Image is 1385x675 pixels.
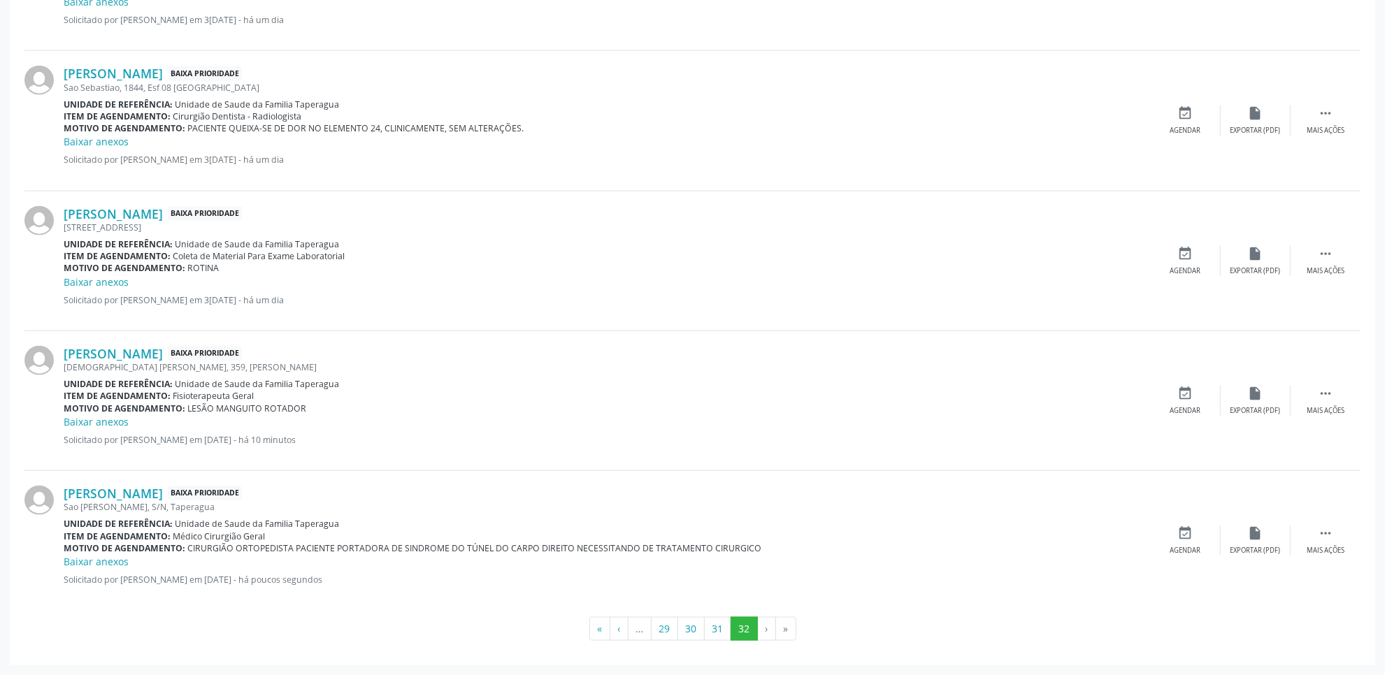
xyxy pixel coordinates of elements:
span: Baixa Prioridade [168,66,242,81]
div: Exportar (PDF) [1230,266,1281,276]
button: Go to page 32 [731,617,758,641]
i: event_available [1178,106,1193,121]
a: [PERSON_NAME] [64,66,163,81]
button: Go to page 30 [677,617,705,641]
img: img [24,206,54,235]
a: [PERSON_NAME] [64,486,163,501]
i: event_available [1178,386,1193,401]
div: Exportar (PDF) [1230,126,1281,136]
i: insert_drive_file [1248,525,1263,541]
div: Mais ações [1307,546,1344,556]
i: event_available [1178,246,1193,261]
b: Unidade de referência: [64,99,173,110]
p: Solicitado por [PERSON_NAME] em [DATE] - há poucos segundos [64,574,1151,586]
a: Baixar anexos [64,275,129,289]
span: CIRURGIÃO ORTOPEDISTA PACIENTE PORTADORA DE SINDROME DO TÚNEL DO CARPO DIREITO NECESSITANDO DE TR... [188,542,762,554]
div: Agendar [1170,406,1201,416]
i: insert_drive_file [1248,106,1263,121]
span: PACIENTE QUEIXA-SE DE DOR NO ELEMENTO 24, CLINICAMENTE, SEM ALTERAÇÕES. [188,122,524,134]
span: Unidade de Saude da Familia Taperagua [175,518,340,530]
span: Médico Cirurgião Geral [173,530,266,542]
span: Baixa Prioridade [168,206,242,221]
img: img [24,486,54,515]
b: Motivo de agendamento: [64,122,185,134]
b: Motivo de agendamento: [64,262,185,274]
div: Sao [PERSON_NAME], S/N, Taperagua [64,501,1151,513]
span: Fisioterapeuta Geral [173,390,254,402]
button: Go to page 31 [704,617,731,641]
b: Item de agendamento: [64,390,171,402]
b: Unidade de referência: [64,518,173,530]
img: img [24,346,54,375]
b: Item de agendamento: [64,250,171,262]
div: Mais ações [1307,126,1344,136]
div: Mais ações [1307,406,1344,416]
a: Baixar anexos [64,415,129,428]
span: Coleta de Material Para Exame Laboratorial [173,250,345,262]
b: Item de agendamento: [64,530,171,542]
a: Baixar anexos [64,555,129,568]
b: Item de agendamento: [64,110,171,122]
p: Solicitado por [PERSON_NAME] em [DATE] - há 10 minutos [64,434,1151,446]
div: Exportar (PDF) [1230,406,1281,416]
i: insert_drive_file [1248,386,1263,401]
p: Solicitado por [PERSON_NAME] em 3[DATE] - há um dia [64,294,1151,306]
span: Baixa Prioridade [168,347,242,361]
span: Unidade de Saude da Familia Taperagua [175,99,340,110]
b: Unidade de referência: [64,378,173,390]
span: Unidade de Saude da Familia Taperagua [175,378,340,390]
i:  [1318,246,1333,261]
p: Solicitado por [PERSON_NAME] em 3[DATE] - há um dia [64,154,1151,166]
div: Sao Sebastiao, 1844, Esf 08 [GEOGRAPHIC_DATA] [64,82,1151,94]
img: img [24,66,54,95]
b: Unidade de referência: [64,238,173,250]
i: insert_drive_file [1248,246,1263,261]
b: Motivo de agendamento: [64,402,185,414]
span: LESÃO MANGUITO ROTADOR [188,402,307,414]
div: Agendar [1170,546,1201,556]
span: Baixa Prioridade [168,486,242,501]
div: Mais ações [1307,266,1344,276]
div: Agendar [1170,126,1201,136]
a: [PERSON_NAME] [64,346,163,361]
ul: Pagination [24,617,1361,641]
div: Exportar (PDF) [1230,546,1281,556]
button: Go to first page [589,617,610,641]
span: Unidade de Saude da Familia Taperagua [175,238,340,250]
div: Agendar [1170,266,1201,276]
p: Solicitado por [PERSON_NAME] em 3[DATE] - há um dia [64,14,1151,26]
i:  [1318,106,1333,121]
i:  [1318,525,1333,541]
button: Go to page 29 [651,617,678,641]
i: event_available [1178,525,1193,541]
i:  [1318,386,1333,401]
b: Motivo de agendamento: [64,542,185,554]
div: [STREET_ADDRESS] [64,222,1151,233]
span: ROTINA [188,262,220,274]
a: [PERSON_NAME] [64,206,163,222]
button: Go to previous page [610,617,629,641]
a: Baixar anexos [64,135,129,148]
div: [DEMOGRAPHIC_DATA] [PERSON_NAME], 359, [PERSON_NAME] [64,361,1151,373]
span: Cirurgião Dentista - Radiologista [173,110,302,122]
